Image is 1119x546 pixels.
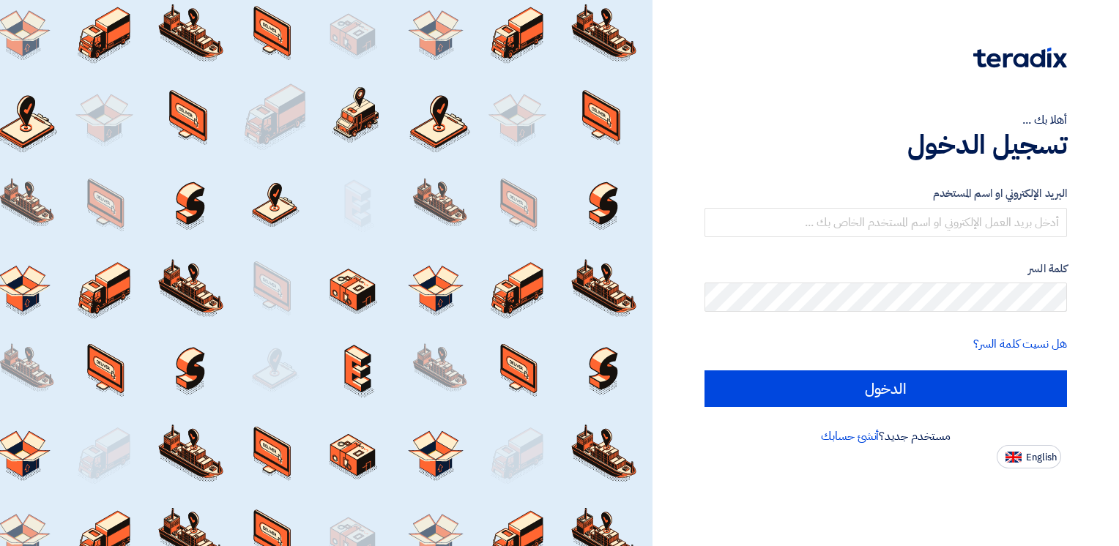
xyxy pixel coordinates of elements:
[705,208,1067,237] input: أدخل بريد العمل الإلكتروني او اسم المستخدم الخاص بك ...
[997,445,1061,468] button: English
[1005,452,1022,463] img: en-US.png
[705,261,1067,277] label: كلمة السر
[705,185,1067,202] label: البريد الإلكتروني او اسم المستخدم
[705,111,1067,129] div: أهلا بك ...
[705,370,1067,407] input: الدخول
[705,427,1067,445] div: مستخدم جديد؟
[821,427,879,445] a: أنشئ حسابك
[705,129,1067,161] h1: تسجيل الدخول
[973,335,1067,353] a: هل نسيت كلمة السر؟
[1026,452,1057,463] span: English
[973,48,1067,68] img: Teradix logo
